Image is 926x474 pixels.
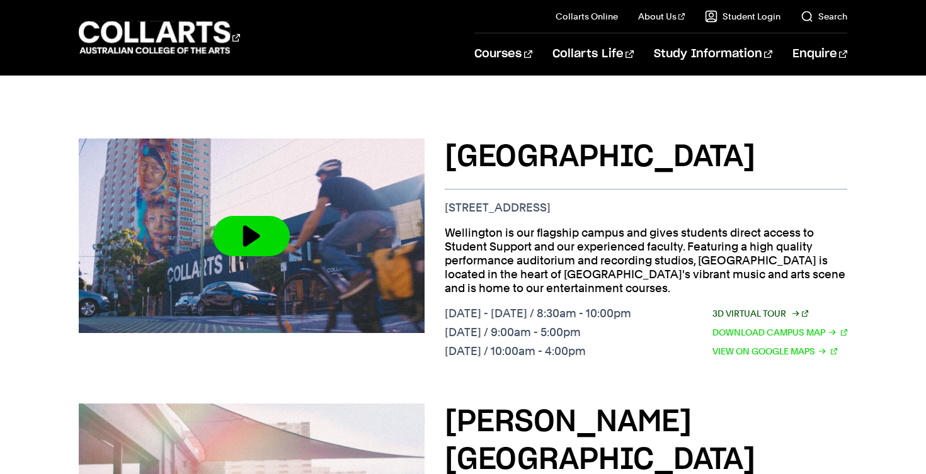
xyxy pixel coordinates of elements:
[445,226,847,295] p: Wellington is our flagship campus and gives students direct access to Student Support and our exp...
[79,20,240,55] div: Go to homepage
[638,10,685,23] a: About Us
[445,307,631,320] p: [DATE] - [DATE] / 8:30am - 10:00pm
[445,201,847,215] p: [STREET_ADDRESS]
[556,10,618,23] a: Collarts Online
[445,344,631,358] p: [DATE] / 10:00am - 4:00pm
[474,33,532,75] a: Courses
[552,33,634,75] a: Collarts Life
[792,33,847,75] a: Enquire
[712,344,837,358] a: View on Google Maps
[79,138,425,333] img: Video thumbnail
[712,325,847,339] a: Download Campus Map
[445,325,631,339] p: [DATE] / 9:00am - 5:00pm
[712,307,808,320] a: 3D Virtual Tour
[705,10,780,23] a: Student Login
[445,138,847,176] h3: [GEOGRAPHIC_DATA]
[654,33,772,75] a: Study Information
[801,10,847,23] a: Search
